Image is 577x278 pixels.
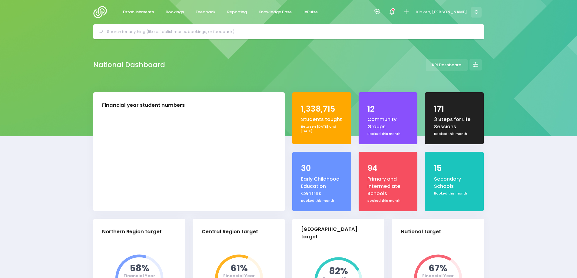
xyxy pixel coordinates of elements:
[301,116,342,123] div: Students taught
[93,61,165,69] h2: National Dashboard
[301,175,342,198] div: Early Childhood Education Centres
[434,132,475,136] div: Booked this month
[166,9,184,15] span: Bookings
[367,162,409,174] div: 94
[123,9,154,15] span: Establishments
[367,175,409,198] div: Primary and Intermediate Schools
[434,191,475,196] div: Booked this month
[367,103,409,115] div: 12
[367,132,409,136] div: Booked this month
[301,226,370,241] div: [GEOGRAPHIC_DATA] target
[301,124,342,134] div: Between [DATE] and [DATE]
[191,6,221,18] a: Feedback
[426,59,468,71] a: KPI Dashboard
[202,228,258,236] div: Central Region target
[161,6,189,18] a: Bookings
[102,228,162,236] div: Northern Region target
[434,116,475,131] div: 3 Steps for Life Sessions
[301,198,342,203] div: Booked this month
[416,9,431,15] span: Kia ora,
[102,102,185,109] div: Financial year student numbers
[303,9,318,15] span: InPulse
[301,162,342,174] div: 30
[107,27,476,36] input: Search for anything (like establishments, bookings, or feedback)
[434,175,475,190] div: Secondary Schools
[222,6,252,18] a: Reporting
[367,116,409,131] div: Community Groups
[401,228,441,236] div: National target
[434,162,475,174] div: 15
[299,6,323,18] a: InPulse
[367,198,409,203] div: Booked this month
[196,9,215,15] span: Feedback
[259,9,292,15] span: Knowledge Base
[301,103,342,115] div: 1,338,715
[471,7,482,18] span: C
[254,6,297,18] a: Knowledge Base
[227,9,247,15] span: Reporting
[434,103,475,115] div: 171
[432,9,467,15] span: [PERSON_NAME]
[118,6,159,18] a: Establishments
[93,6,111,18] img: Logo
